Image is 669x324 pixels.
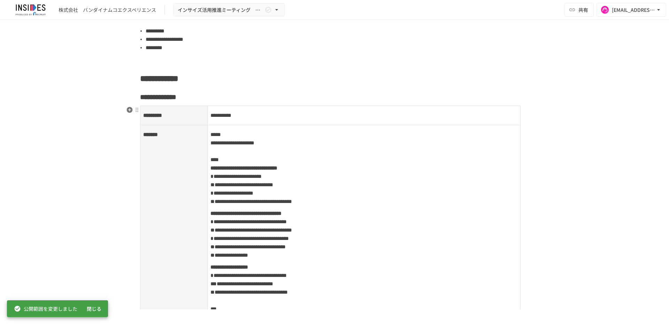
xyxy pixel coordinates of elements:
[14,302,77,315] div: 公開範囲を変更しました
[8,4,53,15] img: JmGSPSkPjKwBq77AtHmwC7bJguQHJlCRQfAXtnx4WuV
[597,3,666,17] button: [EMAIL_ADDRESS][DOMAIN_NAME]
[83,302,105,315] button: 閉じる
[612,6,655,14] div: [EMAIL_ADDRESS][DOMAIN_NAME]
[564,3,594,17] button: 共有
[578,6,588,14] span: 共有
[178,6,263,14] span: インサイズ活用推進ミーティング ～2回目～
[173,3,285,17] button: インサイズ活用推進ミーティング ～2回目～
[59,6,156,14] div: 株式会社 バンダイナムコエクスペリエンス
